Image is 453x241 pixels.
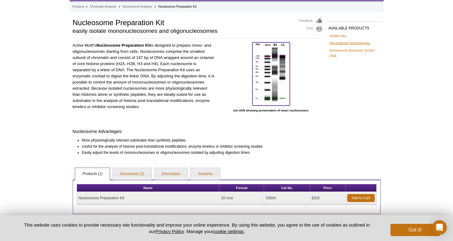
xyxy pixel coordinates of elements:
a: NOMe-Seq [330,33,346,39]
li: Useful for the analysis of histone post-translational modifications, enzyme kinetics or inhibitor... [82,143,317,150]
a: Products (1) [75,168,110,180]
a: Recombinant Nucleosomes [330,40,370,46]
li: » [86,5,88,8]
a: Print [299,26,322,33]
li: » [154,5,156,8]
a: Contents [190,168,220,180]
td: 53504 [264,192,310,204]
a: Documents (2) [113,168,152,180]
li: Nucleosome Preparation Kit [158,5,197,8]
a: Nucleosome Analysis [123,4,152,10]
th: Name [77,184,220,192]
h4: Nucleosome Advantages: [73,129,322,134]
td: $335 [310,192,346,204]
td: 20 rxns [220,192,264,204]
th: Cat No. [264,184,310,192]
img: Nucleosome Preparation Kit preserves intact nucleosomes. [252,42,290,104]
div: Open Intercom Messenger [432,220,447,235]
li: » [119,5,121,8]
th: Format [220,184,264,192]
h2: AVAILABLE PRODUCTS [328,21,381,32]
a: Chromatin Analysis [90,4,116,10]
h1: Nucleosome Preparation Kit [73,17,293,27]
p: This website uses cookies to provide necessary site functionality and improve your online experie... [13,222,381,235]
a: Nucleosome Assembly Control DNA [330,48,379,59]
a: Products [72,4,84,10]
strong: Nucleosome Preparation Kit [96,43,151,48]
a: Description [155,168,188,180]
li: More physiologically relevant substrates than synthetic peptides [82,137,317,143]
th: Price [310,184,346,192]
a: Feedback [299,17,322,24]
button: Got it! [390,224,440,236]
h2: easily isolate mononucleosomes and oligonucleosomes [73,28,293,34]
p: Active Motif’s is designed to prepare mono- and oligonucleosomes starting from cells. Nucleosomes... [73,42,216,110]
strong: Gel shift showing preservation of intact nucleosomes. [233,109,309,112]
li: Easily adjust the levels of mononucleosomes or oligonucleosomes isolated by adjusting digestion t... [82,150,317,156]
a: Privacy Policy [155,229,184,234]
button: cookie settings [213,229,244,234]
td: Nucleosome Preparation Kit [77,192,220,204]
a: Add to Cart [347,194,375,202]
